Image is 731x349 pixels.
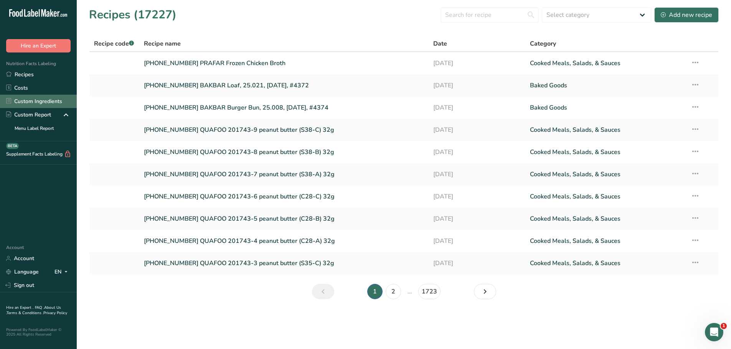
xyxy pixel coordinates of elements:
[433,166,521,182] a: [DATE]
[94,39,134,48] span: Recipe code
[705,323,723,341] iframe: Intercom live chat
[433,100,521,116] a: [DATE]
[530,100,681,116] a: Baked Goods
[433,55,521,71] a: [DATE]
[144,144,424,160] a: [PHONE_NUMBER] QUAFOO 201743-8 peanut butter (S38-B) 32g
[433,233,521,249] a: [DATE]
[530,144,681,160] a: Cooked Meals, Salads, & Sauces
[530,39,556,48] span: Category
[530,255,681,271] a: Cooked Meals, Salads, & Sauces
[6,328,71,337] div: Powered By FoodLabelMaker © 2025 All Rights Reserved
[89,6,177,23] h1: Recipes (17227)
[530,188,681,205] a: Cooked Meals, Salads, & Sauces
[144,211,424,227] a: [PHONE_NUMBER] QUAFOO 201743-5 peanut butter (C28-B) 32g
[144,39,181,48] span: Recipe name
[530,211,681,227] a: Cooked Meals, Salads, & Sauces
[433,144,521,160] a: [DATE]
[433,122,521,138] a: [DATE]
[144,188,424,205] a: [PHONE_NUMBER] QUAFOO 201743-6 peanut butter (C28-C) 32g
[418,284,441,299] a: Page 1723.
[144,77,424,93] a: [PHONE_NUMBER] BAKBAR Loaf, 25.021, [DATE], #4372
[7,310,43,316] a: Terms & Conditions .
[721,323,727,329] span: 1
[386,284,401,299] a: Page 2.
[35,305,44,310] a: FAQ .
[433,211,521,227] a: [DATE]
[144,255,424,271] a: [PHONE_NUMBER] QUAFOO 201743-3 peanut butter (S35-C) 32g
[54,267,71,277] div: EN
[530,77,681,93] a: Baked Goods
[43,310,67,316] a: Privacy Policy
[433,77,521,93] a: [DATE]
[144,55,424,71] a: [PHONE_NUMBER] PRAFAR Frozen Chicken Broth
[6,305,33,310] a: Hire an Expert .
[433,188,521,205] a: [DATE]
[6,111,51,119] div: Custom Report
[6,265,39,279] a: Language
[530,55,681,71] a: Cooked Meals, Salads, & Sauces
[441,7,539,23] input: Search for recipe
[474,284,496,299] a: Next page
[530,166,681,182] a: Cooked Meals, Salads, & Sauces
[144,166,424,182] a: [PHONE_NUMBER] QUAFOO 201743-7 peanut butter (S38-A) 32g
[144,233,424,249] a: [PHONE_NUMBER] QUAFOO 201743-4 peanut butter (C28-A) 32g
[6,39,71,52] button: Hire an Expert
[144,100,424,116] a: [PHONE_NUMBER] BAKBAR Burger Bun, 25.008, [DATE], #4374
[654,7,719,23] button: Add new recipe
[530,122,681,138] a: Cooked Meals, Salads, & Sauces
[6,143,19,149] div: BETA
[312,284,334,299] a: Previous page
[144,122,424,138] a: [PHONE_NUMBER] QUAFOO 201743-9 peanut butter (S38-C) 32g
[433,39,447,48] span: Date
[433,255,521,271] a: [DATE]
[661,10,712,20] div: Add new recipe
[530,233,681,249] a: Cooked Meals, Salads, & Sauces
[6,305,61,316] a: About Us .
